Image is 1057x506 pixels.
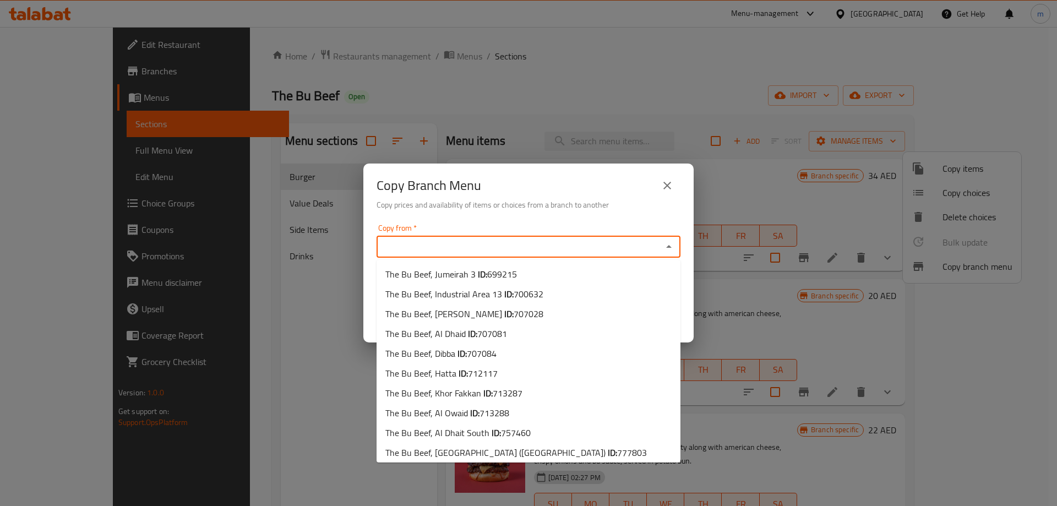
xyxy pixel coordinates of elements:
[514,286,543,302] span: 700632
[468,325,477,342] b: ID:
[385,446,647,459] span: The Bu Beef, [GEOGRAPHIC_DATA] ([GEOGRAPHIC_DATA])
[501,425,531,441] span: 757460
[467,345,497,362] span: 707084
[477,325,507,342] span: 707081
[385,287,543,301] span: The Bu Beef, Industrial Area 13
[385,307,543,320] span: The Bu Beef, [PERSON_NAME]
[385,347,497,360] span: The Bu Beef, Dibba
[654,172,680,199] button: close
[385,327,507,340] span: The Bu Beef, Al Dhaid
[504,286,514,302] b: ID:
[468,365,498,382] span: 712117
[377,177,481,194] h2: Copy Branch Menu
[470,405,480,421] b: ID:
[480,405,509,421] span: 713288
[617,444,647,461] span: 777803
[385,387,522,400] span: The Bu Beef, Khor Fakkan
[377,199,680,211] h6: Copy prices and availability of items or choices from a branch to another
[514,306,543,322] span: 707028
[457,345,467,362] b: ID:
[385,426,531,439] span: The Bu Beef, Al Dhait South
[385,268,517,281] span: The Bu Beef, Jumeirah 3
[478,266,487,282] b: ID:
[492,425,501,441] b: ID:
[385,367,498,380] span: The Bu Beef, Hatta
[504,306,514,322] b: ID:
[459,365,468,382] b: ID:
[661,239,677,254] button: Close
[385,406,509,420] span: The Bu Beef, Al Owaid
[483,385,493,401] b: ID:
[487,266,517,282] span: 699215
[608,444,617,461] b: ID:
[493,385,522,401] span: 713287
